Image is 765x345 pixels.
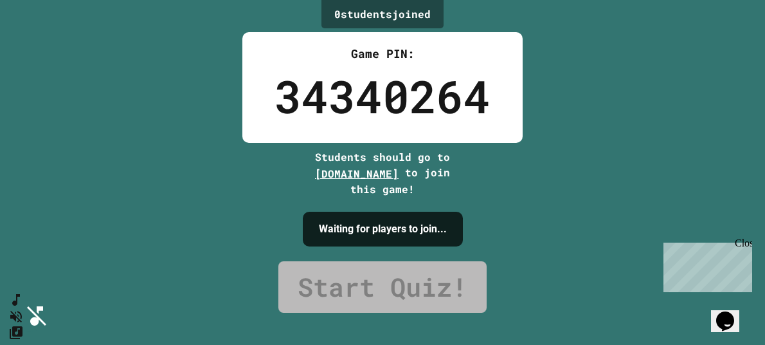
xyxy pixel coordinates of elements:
div: 34340264 [274,62,491,130]
iframe: chat widget [658,238,752,292]
button: Unmute music [8,308,24,324]
a: Start Quiz! [278,261,487,313]
div: Students should go to to join this game! [302,149,463,197]
button: SpeedDial basic example [8,292,24,308]
span: [DOMAIN_NAME] [315,167,399,180]
div: Game PIN: [274,45,491,62]
div: Chat with us now!Close [5,5,89,82]
iframe: chat widget [711,294,752,332]
button: Change Music [8,324,24,340]
h4: Waiting for players to join... [319,221,447,237]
